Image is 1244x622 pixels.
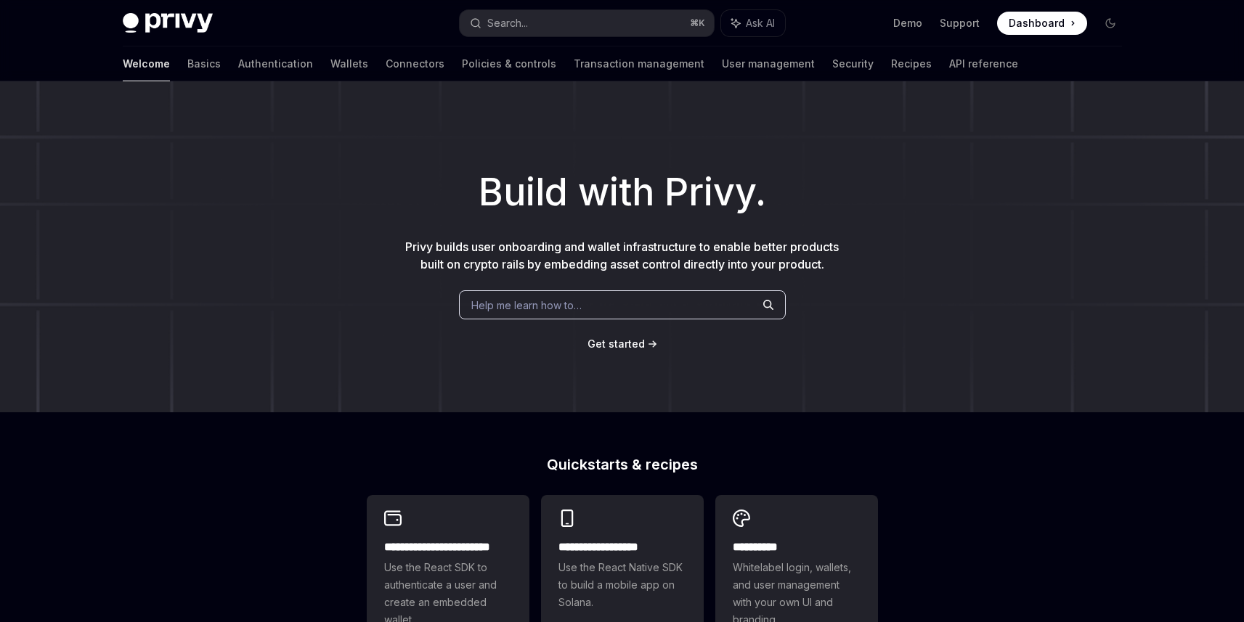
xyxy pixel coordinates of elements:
a: Dashboard [997,12,1087,35]
a: Welcome [123,46,170,81]
a: API reference [949,46,1018,81]
a: Basics [187,46,221,81]
button: Search...⌘K [460,10,714,36]
span: Help me learn how to… [471,298,582,313]
span: Ask AI [746,16,775,30]
h1: Build with Privy. [23,164,1221,221]
a: Policies & controls [462,46,556,81]
span: Get started [588,337,645,350]
div: Search... [487,15,528,32]
a: Wallets [330,46,368,81]
a: Connectors [386,46,444,81]
img: dark logo [123,13,213,33]
a: User management [722,46,815,81]
button: Toggle dark mode [1099,12,1122,35]
h2: Quickstarts & recipes [367,457,878,472]
a: Authentication [238,46,313,81]
span: Privy builds user onboarding and wallet infrastructure to enable better products built on crypto ... [405,240,839,271]
a: Transaction management [574,46,704,81]
button: Ask AI [721,10,785,36]
span: Use the React Native SDK to build a mobile app on Solana. [558,559,686,611]
a: Recipes [891,46,932,81]
a: Support [940,16,980,30]
span: Dashboard [1009,16,1065,30]
span: ⌘ K [690,17,705,29]
a: Get started [588,337,645,351]
a: Demo [893,16,922,30]
a: Security [832,46,874,81]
